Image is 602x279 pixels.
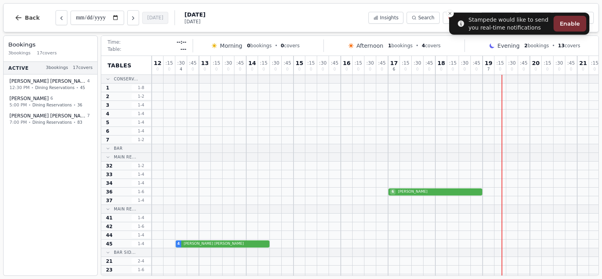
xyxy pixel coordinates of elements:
[524,43,528,48] span: 2
[132,232,150,238] span: 1 - 4
[247,43,271,49] span: bookings
[132,180,150,186] span: 1 - 4
[422,43,425,48] span: 4
[508,61,516,65] span: : 30
[189,61,197,65] span: : 45
[106,189,113,195] span: 36
[9,113,85,119] span: [PERSON_NAME] [PERSON_NAME]
[114,154,136,160] span: Main Re...
[227,67,229,71] span: 0
[132,267,150,273] span: 1 - 6
[132,163,150,169] span: 1 - 2
[56,10,67,25] button: Previous day
[180,46,186,52] span: ---
[9,95,49,102] span: [PERSON_NAME]
[532,60,539,66] span: 20
[582,67,584,71] span: 0
[132,111,150,117] span: 1 - 4
[286,67,288,71] span: 0
[437,60,445,66] span: 18
[535,67,537,71] span: 0
[281,43,284,48] span: 0
[558,43,565,48] span: 13
[593,67,596,71] span: 0
[37,50,57,57] span: 17 covers
[498,42,520,50] span: Evening
[77,119,82,125] span: 83
[108,46,121,52] span: Table:
[428,67,430,71] span: 0
[220,42,242,50] span: Morning
[177,241,180,247] span: 4
[132,85,150,91] span: 1 - 8
[132,128,150,134] span: 1 - 4
[463,67,466,71] span: 0
[77,102,82,108] span: 36
[108,39,121,45] span: Time:
[319,61,327,65] span: : 30
[106,111,109,117] span: 4
[380,15,398,21] span: Insights
[368,12,403,24] button: Insights
[468,16,550,32] div: Stampede would like to send you real-time notifications
[446,9,454,17] button: Close toast
[524,43,549,49] span: bookings
[132,223,150,229] span: 1 - 6
[73,102,76,108] span: •
[106,93,109,100] span: 2
[487,67,490,71] span: 7
[106,180,113,186] span: 34
[321,67,324,71] span: 0
[132,258,150,264] span: 2 - 4
[5,93,96,111] button: [PERSON_NAME] 65:00 PM•Dining Reservations•36
[544,61,551,65] span: : 15
[404,67,407,71] span: 0
[154,60,161,66] span: 12
[357,67,359,71] span: 0
[307,61,315,65] span: : 15
[251,67,253,71] span: 0
[390,189,396,195] span: 6
[106,258,113,264] span: 21
[165,61,173,65] span: : 15
[106,241,113,247] span: 45
[184,11,205,19] span: [DATE]
[132,171,150,177] span: 1 - 4
[552,43,555,49] span: •
[451,67,454,71] span: 0
[418,15,434,21] span: Search
[262,67,265,71] span: 0
[5,75,96,94] button: [PERSON_NAME] [PERSON_NAME]412:30 PM•Dining Reservations•45
[416,43,418,49] span: •
[591,61,598,65] span: : 15
[239,67,241,71] span: 0
[132,197,150,203] span: 1 - 4
[284,61,291,65] span: : 45
[132,102,150,108] span: 1 - 4
[106,102,109,108] span: 3
[204,67,206,71] span: 0
[558,67,560,71] span: 0
[106,137,109,143] span: 7
[108,61,132,69] span: Tables
[346,67,348,71] span: 0
[496,61,504,65] span: : 15
[80,85,85,91] span: 45
[402,61,409,65] span: : 15
[414,61,421,65] span: : 30
[388,43,412,49] span: bookings
[28,102,31,108] span: •
[331,61,338,65] span: : 45
[461,61,468,65] span: : 30
[177,39,186,45] span: --:--
[407,12,439,24] button: Search
[132,137,150,143] span: 1 - 2
[499,67,501,71] span: 0
[393,67,395,71] span: 6
[132,93,150,99] span: 1 - 2
[132,119,150,125] span: 1 - 4
[114,249,136,255] span: Bar Sid...
[31,85,33,91] span: •
[106,85,109,91] span: 1
[50,95,53,102] span: 6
